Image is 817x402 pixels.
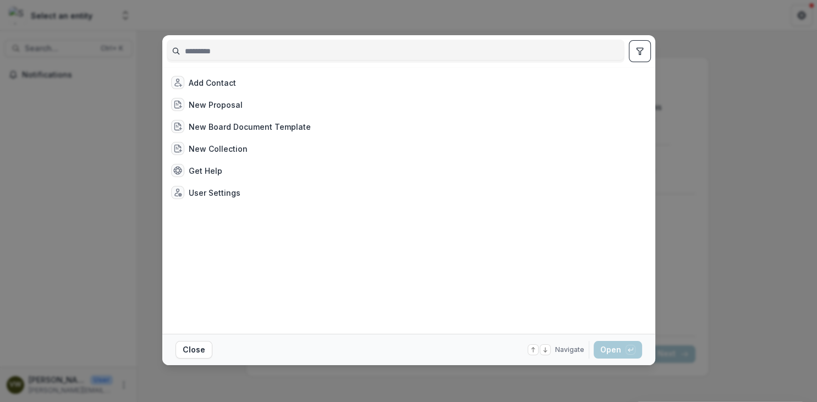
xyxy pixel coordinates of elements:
button: Open [594,341,642,359]
div: New Collection [189,143,248,155]
div: New Board Document Template [189,121,311,133]
div: New Proposal [189,99,243,111]
div: Get Help [189,165,222,177]
div: Add Contact [189,77,236,89]
button: Close [176,341,212,359]
div: User Settings [189,187,240,199]
span: Navigate [555,345,584,355]
button: toggle filters [629,40,651,62]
